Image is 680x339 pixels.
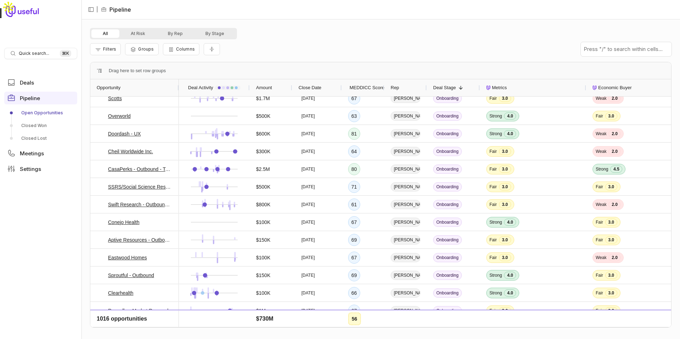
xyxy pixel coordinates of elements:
span: $1.7M [256,94,270,103]
span: Onboarding [433,306,462,315]
span: Fair [489,166,497,172]
span: Columns [176,46,195,52]
span: [PERSON_NAME] [391,271,420,280]
a: Closed Won [4,120,77,131]
span: Fair [489,202,497,207]
span: 2.0 [608,325,620,332]
time: [DATE] [301,202,315,207]
span: Fair [489,255,497,260]
span: Onboarding [433,129,462,138]
time: [DATE] [301,166,315,172]
span: Onboarding [433,235,462,245]
span: 4.0 [504,272,516,279]
span: Weak [596,149,606,154]
span: [PERSON_NAME] [391,324,420,333]
span: $100K [256,324,270,333]
span: Onboarding [433,111,462,121]
a: Clearhealth [108,289,134,297]
span: Onboarding [433,182,462,191]
span: Pipeline [20,96,40,101]
span: 3.0 [605,307,617,314]
time: [DATE] [301,326,315,331]
button: Columns [163,43,199,55]
span: Onboarding [433,324,462,333]
span: Onboarding [433,147,462,156]
span: 4.0 [504,325,516,332]
button: At Risk [119,29,157,38]
div: 63 [351,112,357,120]
span: $100K [256,218,270,226]
span: 4.5 [610,166,622,173]
span: 3.0 [605,236,617,243]
span: 3.0 [499,166,511,173]
time: [DATE] [301,131,315,137]
button: By Rep [157,29,194,38]
span: $500K [256,183,270,191]
span: Fair [489,149,497,154]
span: $2.5M [256,165,270,173]
a: SSRS/Social Science Research Solutions [108,183,172,191]
span: 2.0 [608,95,620,102]
a: RAND [GEOGRAPHIC_DATA] [108,324,172,333]
div: 67 [351,218,357,226]
div: 81 [351,130,357,138]
span: [PERSON_NAME] [391,129,420,138]
div: 67 [351,306,357,315]
a: Conejo Health [108,218,140,226]
a: Deals [4,76,77,89]
time: [DATE] [301,255,315,260]
span: Deal Activity [188,84,213,92]
span: Strong [489,113,502,119]
span: $150K [256,236,270,244]
a: Ronyellow Market Research [108,306,170,315]
span: Fair [596,308,603,314]
div: 71 [351,183,357,191]
span: Fair [596,272,603,278]
span: Rep [391,84,399,92]
span: 4.0 [504,289,516,297]
div: 67 [351,94,357,103]
span: 3.0 [605,219,617,226]
span: Groups [138,46,154,52]
button: Filter Pipeline [90,43,121,55]
span: 2.0 [608,254,620,261]
a: Closed Lost [4,133,77,144]
span: Fair [596,219,603,225]
span: Close Date [299,84,321,92]
span: $600K [256,130,270,138]
a: Open Opportunities [4,107,77,119]
button: All [91,29,119,38]
span: [PERSON_NAME] [391,182,420,191]
span: Weak [596,96,606,101]
input: Press "/" to search within cells... [581,42,671,56]
span: 3.0 [499,148,511,155]
div: MEDDICC Score [348,79,378,96]
span: 3.0 [499,201,511,208]
button: By Stage [194,29,236,38]
span: [PERSON_NAME] [391,306,420,315]
span: Meetings [20,151,44,156]
span: 3.0 [605,289,617,297]
span: [PERSON_NAME] [391,288,420,298]
div: Metrics [486,79,580,96]
span: 3.0 [499,307,511,314]
div: 69 [351,236,357,244]
span: Strong [489,219,502,225]
span: Fair [489,308,497,314]
div: 80 [351,165,357,173]
span: Filters [103,46,116,52]
span: Onboarding [433,94,462,103]
a: CasaPerks - Outbound - Target Account [108,165,172,173]
a: Pipeline [4,92,77,104]
time: [DATE] [301,237,315,243]
div: Pipeline submenu [4,107,77,144]
span: Weak [596,131,606,137]
span: Weak [596,326,606,331]
span: 3.0 [605,183,617,190]
a: Aptive Resources - Outbound [108,236,172,244]
a: Swift Research - Outbound - [GEOGRAPHIC_DATA] [108,200,172,209]
span: $100K [256,289,270,297]
span: 3.0 [605,113,617,120]
span: Fair [596,290,603,296]
span: 3.0 [499,95,511,102]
